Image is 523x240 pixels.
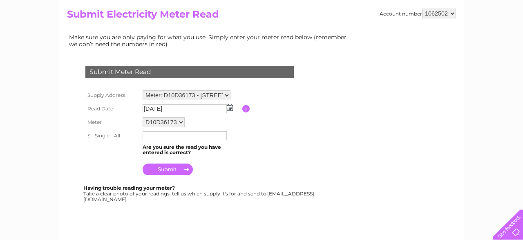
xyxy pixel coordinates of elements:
[141,142,242,158] td: Are you sure the read you have entered is correct?
[227,104,233,111] img: ...
[452,35,464,41] a: Blog
[67,32,353,49] td: Make sure you are only paying for what you use. Simply enter your meter read below (remember we d...
[18,21,60,46] img: logo.png
[85,66,294,78] div: Submit Meter Read
[83,88,141,102] th: Supply Address
[67,9,456,24] h2: Submit Electricity Meter Read
[143,164,193,175] input: Submit
[422,35,447,41] a: Telecoms
[400,35,418,41] a: Energy
[83,185,315,202] div: Take a clear photo of your readings, tell us which supply it's for and send to [EMAIL_ADDRESS][DO...
[496,35,515,41] a: Log out
[469,35,489,41] a: Contact
[69,4,455,40] div: Clear Business is a trading name of Verastar Limited (registered in [GEOGRAPHIC_DATA] No. 3667643...
[379,35,395,41] a: Water
[369,4,425,14] a: 0333 014 3131
[242,105,250,112] input: Information
[83,185,175,191] b: Having trouble reading your meter?
[83,129,141,142] th: S - Single - All
[380,9,456,18] div: Account number
[83,115,141,129] th: Meter
[83,102,141,115] th: Read Date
